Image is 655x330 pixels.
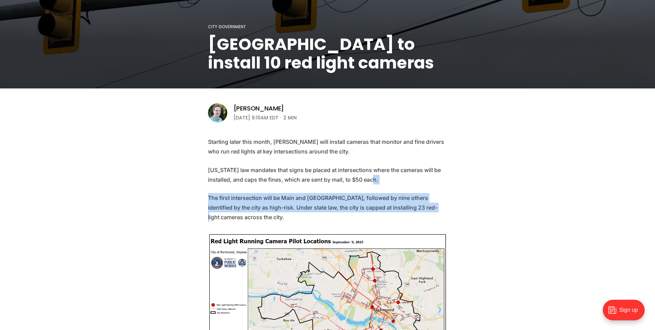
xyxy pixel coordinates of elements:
time: [DATE] 9:10AM EDT [233,114,279,122]
span: 2 min [283,114,297,122]
iframe: portal-trigger [597,296,655,330]
img: Michael Phillips [208,103,227,123]
p: Starting later this month, [PERSON_NAME] will install cameras that monitor and fine drivers who r... [208,137,447,156]
p: [US_STATE] law mandates that signs be placed at intersections where the cameras will be installed... [208,165,447,184]
p: The first intersection will be Main and [GEOGRAPHIC_DATA], followed by nine others identified by ... [208,193,447,222]
a: [PERSON_NAME] [233,104,284,113]
a: City Government [208,24,246,30]
h1: [GEOGRAPHIC_DATA] to install 10 red light cameras [208,35,447,72]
